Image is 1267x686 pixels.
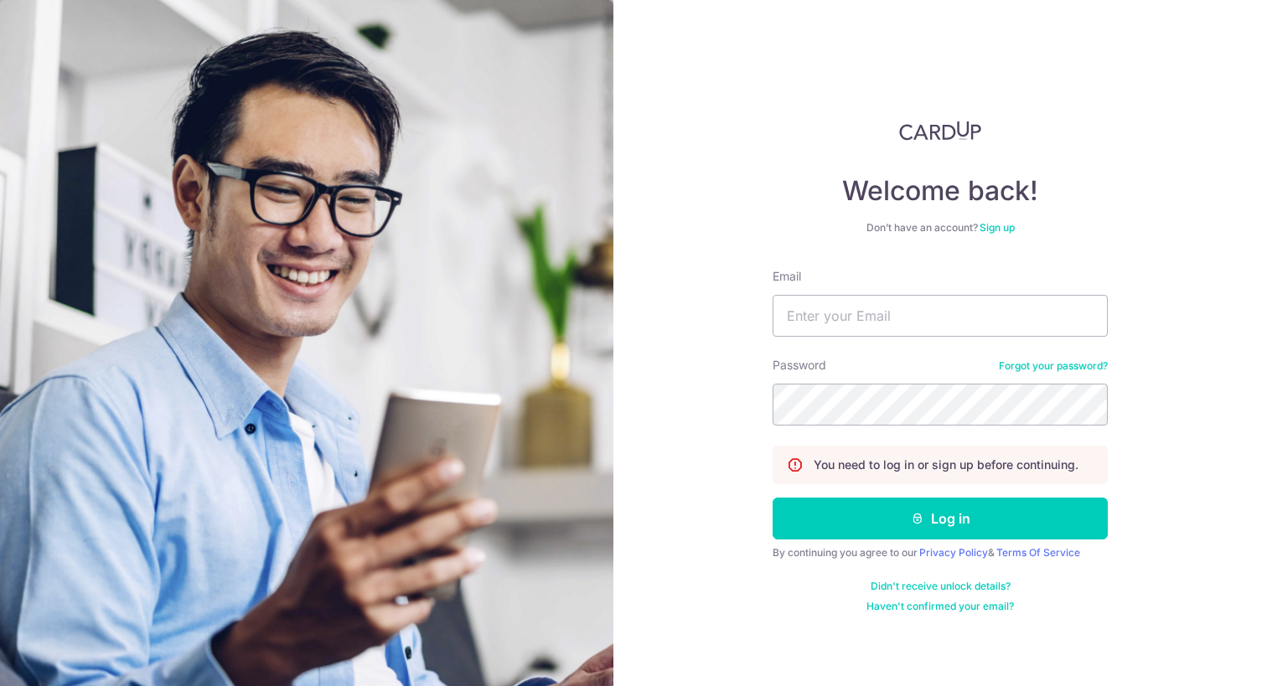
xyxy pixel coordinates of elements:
a: Sign up [980,221,1015,234]
input: Enter your Email [773,295,1108,337]
a: Terms Of Service [996,546,1080,559]
img: CardUp Logo [899,121,981,141]
a: Privacy Policy [919,546,988,559]
p: You need to log in or sign up before continuing. [814,456,1078,473]
button: Log in [773,498,1108,539]
div: By continuing you agree to our & [773,546,1108,560]
label: Email [773,268,801,285]
a: Forgot your password? [999,359,1108,373]
a: Haven't confirmed your email? [866,600,1014,613]
a: Didn't receive unlock details? [871,580,1011,593]
h4: Welcome back! [773,174,1108,208]
div: Don’t have an account? [773,221,1108,235]
label: Password [773,357,826,374]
